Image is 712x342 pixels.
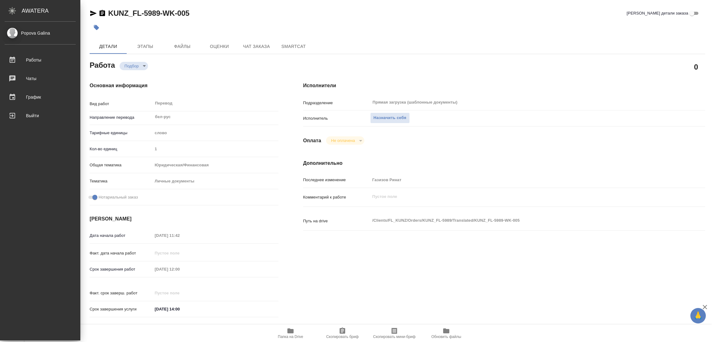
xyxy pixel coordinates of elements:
[153,249,207,258] input: Пустое поле
[153,231,207,240] input: Пустое поле
[370,215,672,226] textarea: /Clients/FL_KUNZ/Orders/KUNZ_FL-5989/Translated/KUNZ_FL-5989-WK-005
[153,144,278,153] input: Пустое поле
[2,108,79,123] a: Выйти
[2,52,79,68] a: Работы
[326,136,364,145] div: Подбор
[303,137,321,144] h4: Оплата
[2,89,79,105] a: График
[370,113,410,123] button: Назначить себя
[5,74,76,83] div: Чаты
[90,59,115,70] h2: Работа
[153,128,278,138] div: слово
[326,335,358,339] span: Скопировать бриф
[303,100,370,106] p: Подразделение
[303,160,705,167] h4: Дополнительно
[22,5,80,17] div: AWATERA
[90,21,103,34] button: Добавить тэг
[329,138,357,143] button: Не оплачена
[90,130,153,136] p: Тарифные единицы
[99,194,138,200] span: Нотариальный заказ
[90,10,97,17] button: Скопировать ссылку для ЯМессенджера
[90,114,153,121] p: Направление перевода
[374,114,406,122] span: Назначить себя
[242,43,271,50] span: Чат заказа
[265,325,316,342] button: Папка на Drive
[690,308,706,323] button: 🙏
[205,43,234,50] span: Оценки
[90,82,278,89] h4: Основная информация
[5,30,76,36] div: Popova Galina
[90,266,153,272] p: Срок завершения работ
[431,335,461,339] span: Обновить файлы
[303,115,370,122] p: Исполнитель
[2,71,79,86] a: Чаты
[93,43,123,50] span: Детали
[693,309,703,322] span: 🙏
[90,215,278,223] h4: [PERSON_NAME]
[153,265,207,274] input: Пустое поле
[373,335,415,339] span: Скопировать мини-бриф
[694,62,698,72] h2: 0
[90,178,153,184] p: Тематика
[90,250,153,256] p: Факт. дата начала работ
[303,82,705,89] h4: Исполнители
[279,43,308,50] span: SmartCat
[90,146,153,152] p: Кол-во единиц
[316,325,368,342] button: Скопировать бриф
[123,63,141,69] button: Подбор
[5,111,76,120] div: Выйти
[5,92,76,102] div: График
[153,289,207,297] input: Пустое поле
[368,325,420,342] button: Скопировать мини-бриф
[5,55,76,65] div: Работы
[167,43,197,50] span: Файлы
[627,10,688,16] span: [PERSON_NAME] детали заказа
[108,9,189,17] a: KUNZ_FL-5989-WK-005
[420,325,472,342] button: Обновить файлы
[90,233,153,239] p: Дата начала работ
[153,305,207,314] input: ✎ Введи что-нибудь
[90,101,153,107] p: Вид работ
[120,62,148,70] div: Подбор
[303,177,370,183] p: Последнее изменение
[153,160,278,170] div: Юридическая/Финансовая
[278,335,303,339] span: Папка на Drive
[90,306,153,312] p: Срок завершения услуги
[303,194,370,200] p: Комментарий к работе
[90,290,153,296] p: Факт. срок заверш. работ
[90,162,153,168] p: Общая тематика
[153,176,278,186] div: Личные документы
[370,175,672,184] input: Пустое поле
[99,10,106,17] button: Скопировать ссылку
[303,218,370,224] p: Путь на drive
[130,43,160,50] span: Этапы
